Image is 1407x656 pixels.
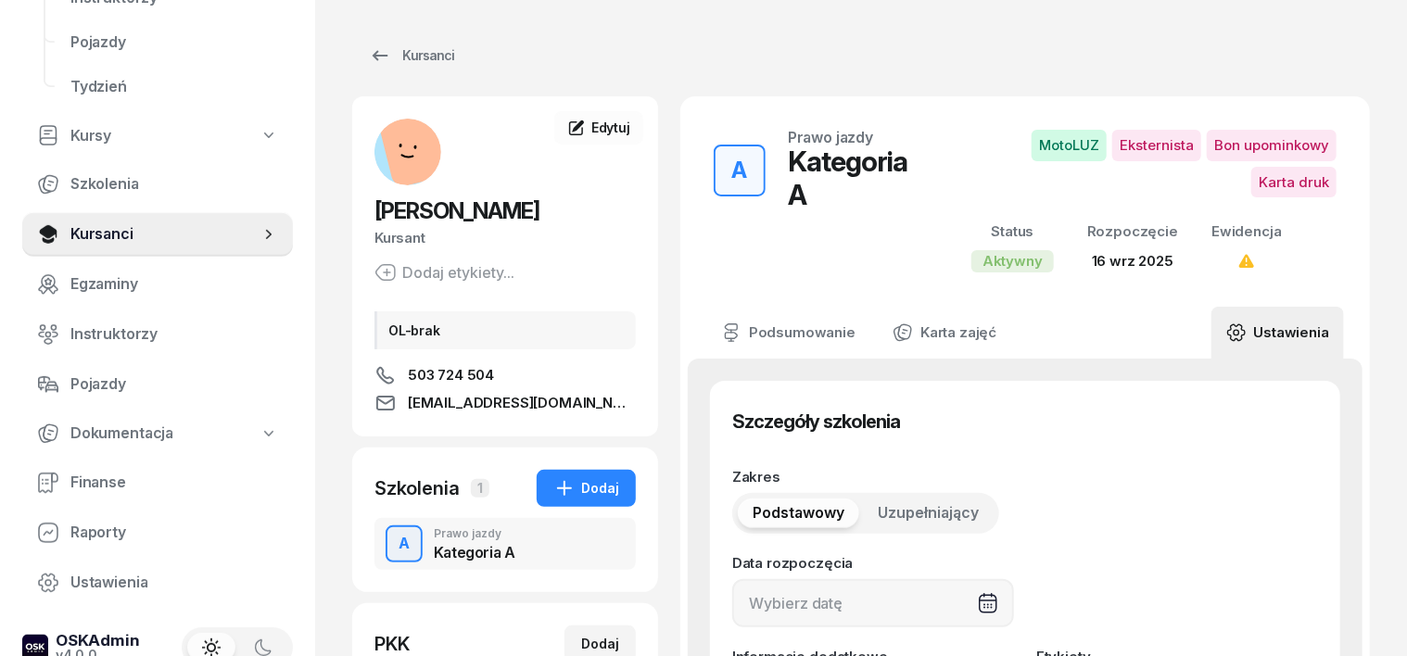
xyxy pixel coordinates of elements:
[70,422,173,446] span: Dokumentacja
[70,521,278,545] span: Raporty
[70,372,278,397] span: Pojazdy
[56,65,293,109] a: Tydzień
[1112,130,1201,161] span: Eksternista
[1087,220,1178,244] div: Rozpoczęcie
[714,145,766,196] button: A
[863,498,994,528] button: Uzupełniający
[725,152,755,189] div: A
[374,518,636,570] button: APrawo jazdyKategoria A
[706,307,870,359] a: Podsumowanie
[374,226,636,250] div: Kursant
[22,262,293,307] a: Egzaminy
[434,545,515,560] div: Kategoria A
[1092,252,1173,270] span: 16 wrz 2025
[22,212,293,257] a: Kursanci
[70,571,278,595] span: Ustawienia
[537,470,636,507] button: Dodaj
[22,412,293,455] a: Dokumentacja
[408,364,494,386] span: 503 724 504
[391,528,417,560] div: A
[581,633,619,655] div: Dodaj
[70,471,278,495] span: Finanse
[22,312,293,357] a: Instruktorzy
[553,477,619,499] div: Dodaj
[374,475,460,501] div: Szkolenia
[788,145,927,211] div: Kategoria A
[374,197,539,224] span: [PERSON_NAME]
[70,322,278,347] span: Instruktorzy
[971,250,1054,272] div: Aktywny
[70,172,278,196] span: Szkolenia
[70,222,260,246] span: Kursanci
[22,115,293,158] a: Kursy
[554,111,643,145] a: Edytuj
[1032,130,1107,161] span: MotoLUZ
[434,528,515,539] div: Prawo jazdy
[591,120,630,135] span: Edytuj
[374,311,636,349] div: OL-brak
[56,20,293,65] a: Pojazdy
[878,307,1011,359] a: Karta zajęć
[70,272,278,296] span: Egzaminy
[369,44,454,67] div: Kursanci
[374,261,514,284] button: Dodaj etykiety...
[1211,220,1282,244] div: Ewidencja
[70,124,111,148] span: Kursy
[374,392,636,414] a: [EMAIL_ADDRESS][DOMAIN_NAME]
[22,561,293,605] a: Ustawienia
[971,220,1054,244] div: Status
[753,501,844,525] span: Podstawowy
[732,407,900,436] h3: Szczegóły szkolenia
[386,525,423,562] button: A
[374,364,636,386] a: 503 724 504
[878,501,979,525] span: Uzupełniający
[408,392,636,414] span: [EMAIL_ADDRESS][DOMAIN_NAME]
[70,31,278,55] span: Pojazdy
[1211,307,1344,359] a: Ustawienia
[788,130,873,145] div: Prawo jazdy
[70,75,278,99] span: Tydzień
[22,460,293,505] a: Finanse
[949,130,1337,197] button: MotoLUZEksternistaBon upominkowyKarta druk
[1251,167,1337,198] span: Karta druk
[22,362,293,407] a: Pojazdy
[22,162,293,207] a: Szkolenia
[738,498,859,528] button: Podstawowy
[1207,130,1337,161] span: Bon upominkowy
[22,511,293,555] a: Raporty
[471,479,489,498] span: 1
[56,633,140,649] div: OSKAdmin
[352,37,471,74] a: Kursanci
